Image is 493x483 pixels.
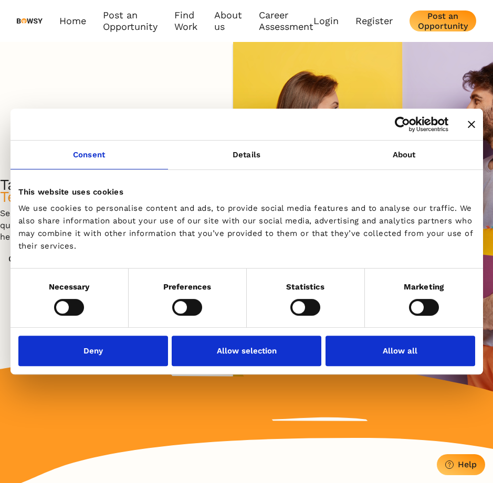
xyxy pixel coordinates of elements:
[11,141,168,169] a: Consent
[17,18,43,24] img: svg%3e
[356,116,448,132] a: Usercentrics Cookiebot - opens in a new window
[410,10,476,31] button: Post an Opportunity
[163,282,211,292] strong: Preferences
[313,15,339,27] a: Login
[418,11,468,31] div: Post an Opportunity
[49,282,90,292] strong: Necessary
[326,336,475,366] button: Allow all
[355,15,393,27] a: Register
[168,141,326,169] a: Details
[326,141,483,169] a: About
[18,202,475,252] div: We use cookies to personalise content and ads, to provide social media features and to analyse ou...
[286,282,325,292] strong: Statistics
[18,186,475,198] div: This website uses cookies
[8,254,54,264] div: Contact Us
[172,336,321,366] button: Allow selection
[259,9,313,33] a: Career Assessment
[18,336,168,366] button: Deny
[59,9,86,33] a: Home
[458,459,477,469] div: Help
[404,282,444,292] strong: Marketing
[437,454,485,475] button: Help
[468,121,475,128] button: Close banner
